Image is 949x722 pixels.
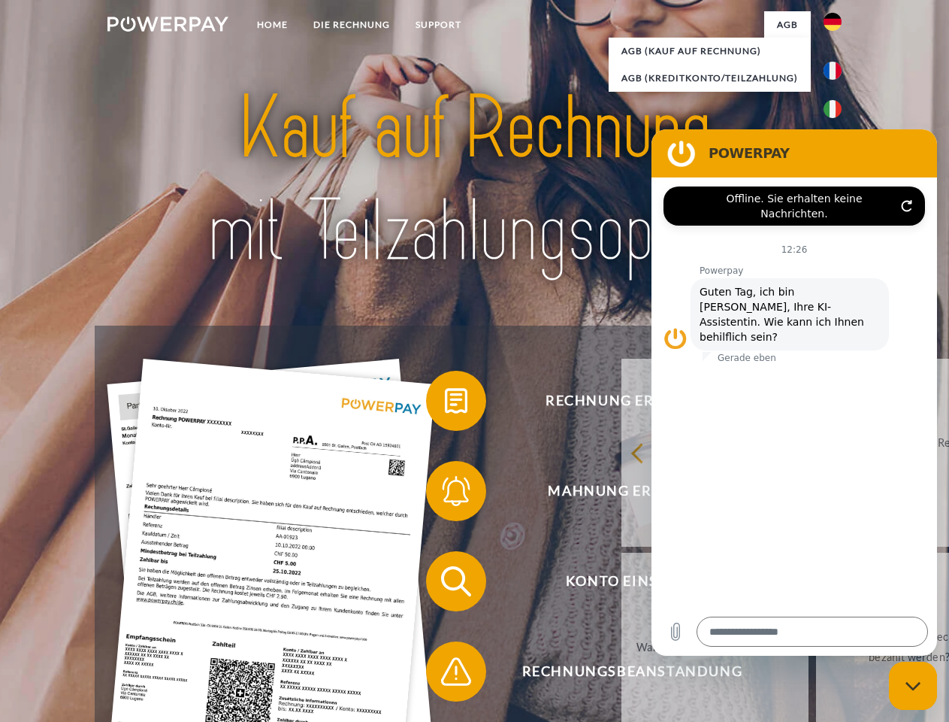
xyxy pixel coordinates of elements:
[437,563,475,600] img: qb_search.svg
[144,72,805,288] img: title-powerpay_de.svg
[651,129,937,656] iframe: Messaging-Fenster
[437,653,475,690] img: qb_warning.svg
[824,62,842,80] img: fr
[630,442,799,463] div: zurück
[107,17,228,32] img: logo-powerpay-white.svg
[630,636,799,657] div: Wann erhalte ich die Rechnung?
[609,38,811,65] a: AGB (Kauf auf Rechnung)
[403,11,474,38] a: SUPPORT
[426,642,817,702] button: Rechnungsbeanstandung
[426,461,817,521] button: Mahnung erhalten?
[426,551,817,611] button: Konto einsehen
[426,371,817,431] button: Rechnung erhalten?
[764,11,811,38] a: agb
[437,472,475,510] img: qb_bell.svg
[824,13,842,31] img: de
[824,100,842,118] img: it
[244,11,301,38] a: Home
[609,65,811,92] a: AGB (Kreditkonto/Teilzahlung)
[889,662,937,710] iframe: Schaltfläche zum Öffnen des Messaging-Fensters; Konversation läuft
[437,382,475,420] img: qb_bill.svg
[301,11,403,38] a: DIE RECHNUNG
